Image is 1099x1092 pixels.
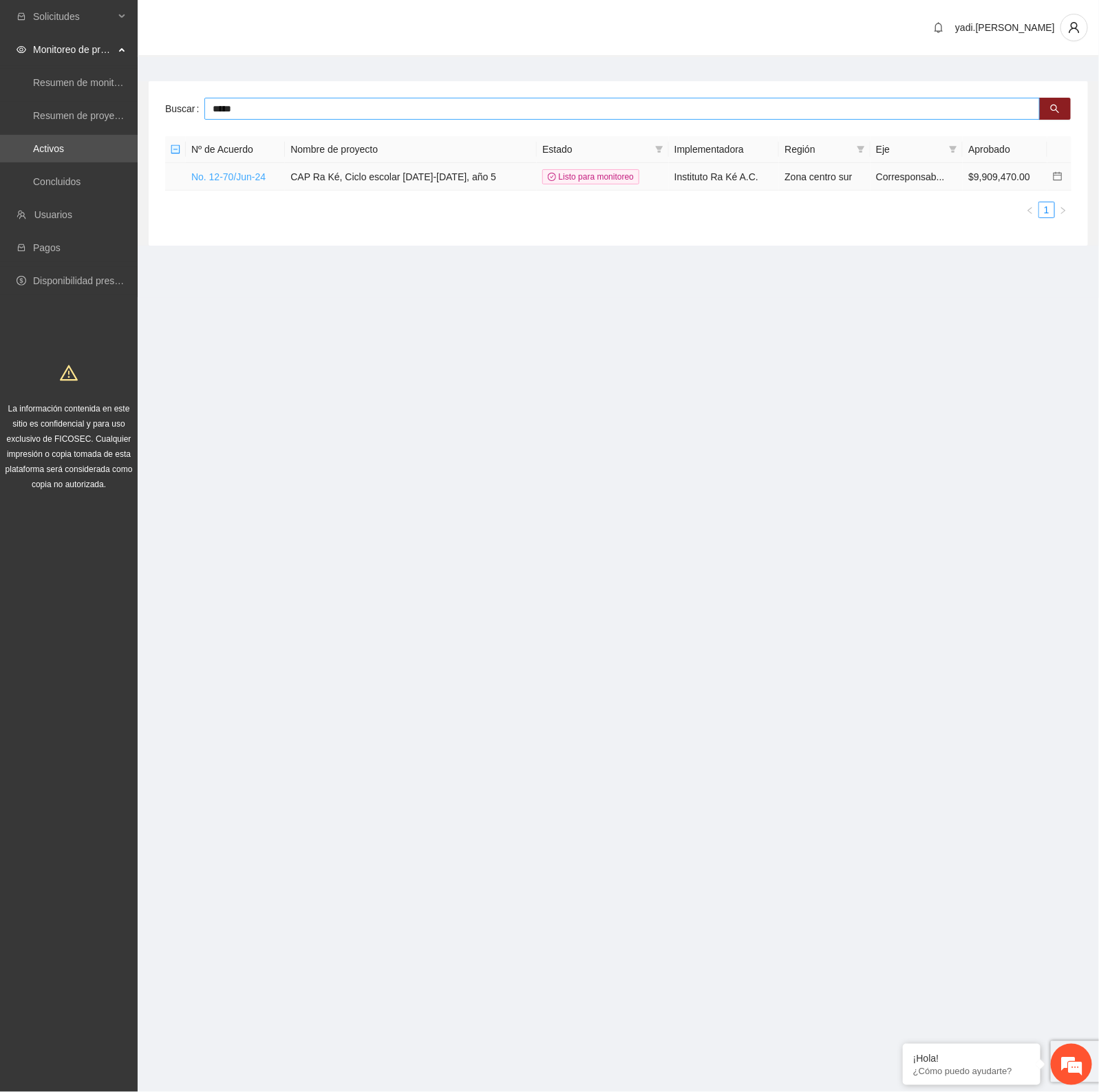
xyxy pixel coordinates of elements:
[7,376,262,424] textarea: Escriba su mensaje y pulse “Intro”
[72,70,231,88] div: Chatee con nosotros ahora
[80,184,190,323] span: Estamos en línea.
[285,163,537,191] td: CAP Ra Ké, Ciclo escolar [DATE]-[DATE], año 5
[669,163,780,191] td: Instituto Ra Ké A.C.
[1059,206,1067,215] span: right
[33,176,81,187] a: Concluidos
[955,22,1055,33] span: yadi.[PERSON_NAME]
[6,404,133,489] span: La información contenida en este sitio es confidencial y para uso exclusivo de FICOSEC. Cualquier...
[1060,14,1088,41] button: user
[17,12,26,21] span: inbox
[33,77,134,88] a: Resumen de monitoreo
[548,173,556,181] span: check-circle
[1053,171,1063,182] a: calendar
[669,136,780,163] th: Implementadora
[1053,171,1063,181] span: calendar
[1055,202,1071,218] button: right
[165,98,204,120] label: Buscar
[33,36,114,63] span: Monitoreo de proyectos
[913,1066,1030,1076] p: ¿Cómo puedo ayudarte?
[1022,202,1038,218] button: left
[913,1053,1030,1064] div: ¡Hola!
[949,145,957,153] span: filter
[946,139,960,160] span: filter
[33,242,61,253] a: Pagos
[34,209,72,220] a: Usuarios
[17,45,26,54] span: eye
[191,171,266,182] a: No. 12-70/Jun-24
[226,7,259,40] div: Minimizar ventana de chat en vivo
[1055,202,1071,218] li: Next Page
[1050,104,1060,115] span: search
[33,110,180,121] a: Resumen de proyectos aprobados
[542,169,639,184] span: Listo para monitoreo
[285,136,537,163] th: Nombre de proyecto
[186,136,285,163] th: Nº de Acuerdo
[857,145,865,153] span: filter
[854,139,868,160] span: filter
[1022,202,1038,218] li: Previous Page
[1039,98,1071,120] button: search
[652,139,666,160] span: filter
[33,143,64,154] a: Activos
[655,145,663,153] span: filter
[33,275,151,286] a: Disponibilidad presupuestal
[1039,202,1054,217] a: 1
[876,171,945,182] span: Corresponsab...
[963,136,1047,163] th: Aprobado
[876,142,943,157] span: Eje
[1061,21,1087,34] span: user
[60,364,78,382] span: warning
[1026,206,1034,215] span: left
[963,163,1047,191] td: $9,909,470.00
[171,144,180,154] span: minus-square
[33,3,114,30] span: Solicitudes
[779,163,871,191] td: Zona centro sur
[928,22,949,33] span: bell
[928,17,950,39] button: bell
[1038,202,1055,218] li: 1
[542,142,650,157] span: Estado
[785,142,851,157] span: Región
